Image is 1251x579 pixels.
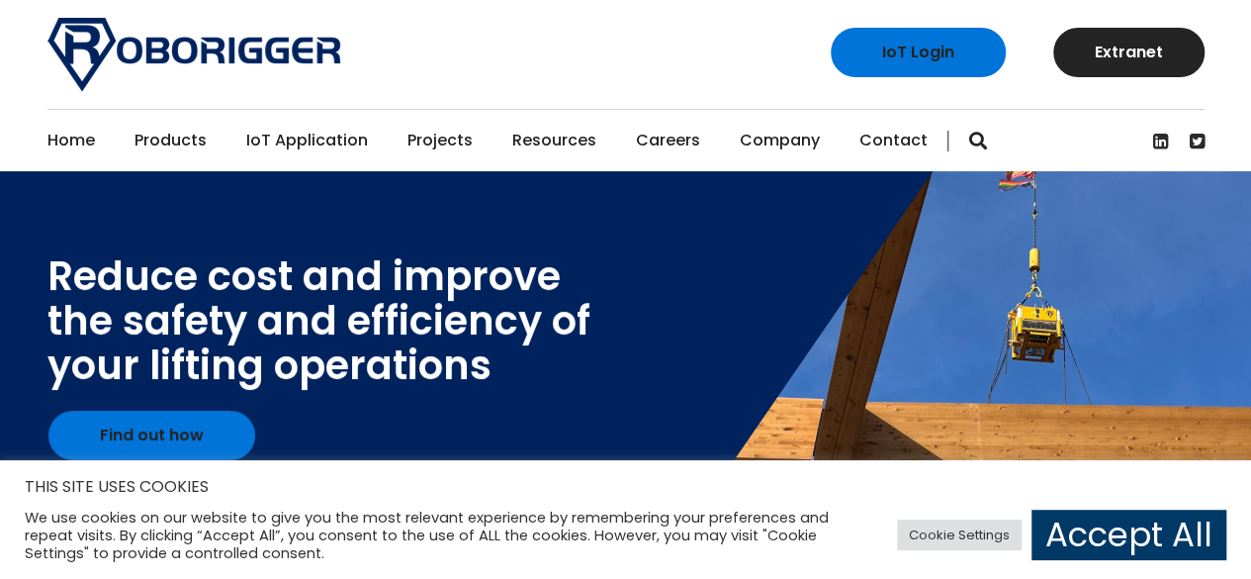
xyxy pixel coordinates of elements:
a: Resources [512,110,596,171]
div: We use cookies on our website to give you the most relevant experience by remembering your prefer... [25,509,866,562]
a: IoT Application [246,110,368,171]
a: IoT Login [831,28,1006,77]
a: Home [47,110,95,171]
a: Cookie Settings [897,520,1022,550]
div: Reduce cost and improve the safety and efficiency of your lifting operations [47,254,590,388]
h5: THIS SITE USES COOKIES [25,474,1226,500]
img: Roborigger [47,18,340,91]
a: Products [134,110,207,171]
a: Accept All [1031,510,1226,560]
a: Projects [407,110,473,171]
a: Careers [636,110,700,171]
a: Extranet [1053,28,1205,77]
a: Contact [859,110,928,171]
a: Find out how [48,411,255,460]
a: Company [740,110,820,171]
